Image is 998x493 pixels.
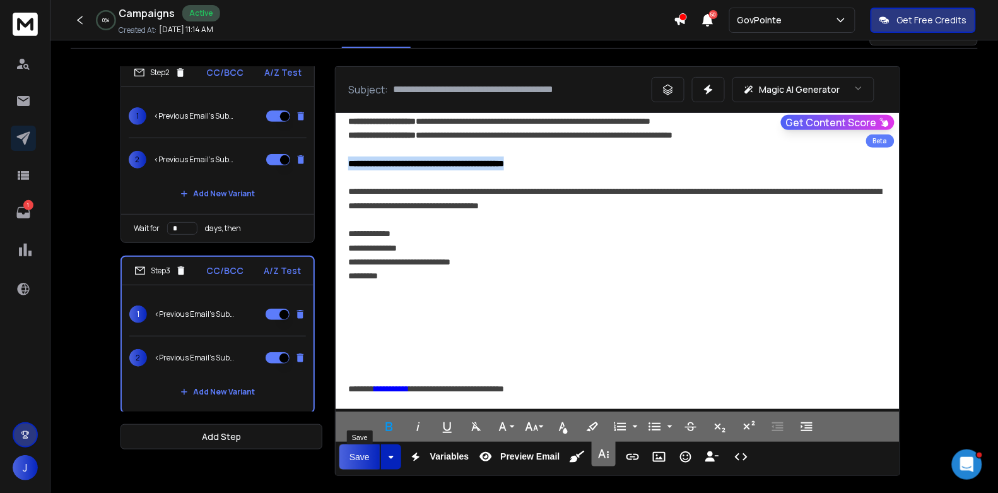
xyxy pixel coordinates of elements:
button: Text Color [551,414,575,439]
div: Step 3 [134,265,187,276]
button: Underline (⌘U) [435,414,459,439]
button: Strikethrough (⌘S) [679,414,703,439]
button: Background Color [580,414,604,439]
p: Created At: [119,25,156,35]
p: Get Free Credits [897,14,967,27]
p: <Previous Email's Subject> [155,353,235,363]
button: Font Family [493,414,517,439]
p: days, then [205,223,241,234]
p: A/Z Test [264,264,301,277]
span: 1 [129,306,147,323]
p: Magic AI Generator [760,83,840,96]
button: J [13,455,38,480]
button: Superscript [737,414,761,439]
li: Step2CC/BCCA/Z Test1<Previous Email's Subject>2<Previous Email's Subject>Add New VariantWait ford... [120,58,315,243]
p: 0 % [103,16,110,24]
p: CC/BCC [207,264,244,277]
button: Preview Email [474,444,562,470]
div: Active [182,5,220,21]
button: Add New Variant [170,181,265,206]
button: Add Step [120,424,322,449]
button: Clear Formatting [464,414,488,439]
button: Variables [404,444,472,470]
button: Font Size [522,414,546,439]
div: Step 2 [134,67,186,78]
div: Save [347,431,373,444]
span: 2 [129,349,147,367]
p: A/Z Test [264,66,302,79]
a: 1 [11,200,36,225]
p: 1 [23,200,33,210]
p: GovPointe [737,14,787,27]
div: Beta [866,134,895,148]
p: <Previous Email's Subject> [155,309,235,319]
h1: Campaigns [119,6,175,21]
button: Get Free Credits [871,8,976,33]
span: Preview Email [498,451,562,462]
span: 1 [129,107,146,125]
li: Step3CC/BCCA/Z Test1<Previous Email's Subject>2<Previous Email's Subject>Add New Variant [120,256,315,413]
span: 50 [709,10,718,19]
span: Variables [428,451,472,462]
button: Unordered List [665,414,675,439]
button: Clean HTML [565,444,589,470]
button: Save [339,444,380,470]
iframe: Intercom live chat [952,449,982,480]
button: Italic (⌘I) [406,414,430,439]
button: Code View [729,444,753,470]
p: [DATE] 11:14 AM [159,25,213,35]
p: Wait for [134,223,160,234]
p: <Previous Email's Subject> [154,111,235,121]
button: Emoticons [674,444,698,470]
button: Subscript [708,414,732,439]
button: Magic AI Generator [732,77,874,102]
p: <Previous Email's Subject> [154,155,235,165]
button: Insert Unsubscribe Link [700,444,724,470]
button: Increase Indent (⌘]) [795,414,819,439]
span: 2 [129,151,146,169]
p: Subject: [348,82,388,97]
button: Insert Image (⌘P) [647,444,671,470]
button: Get Content Score [781,115,895,130]
p: CC/BCC [207,66,244,79]
button: Add New Variant [170,379,265,405]
button: Decrease Indent (⌘[) [766,414,790,439]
